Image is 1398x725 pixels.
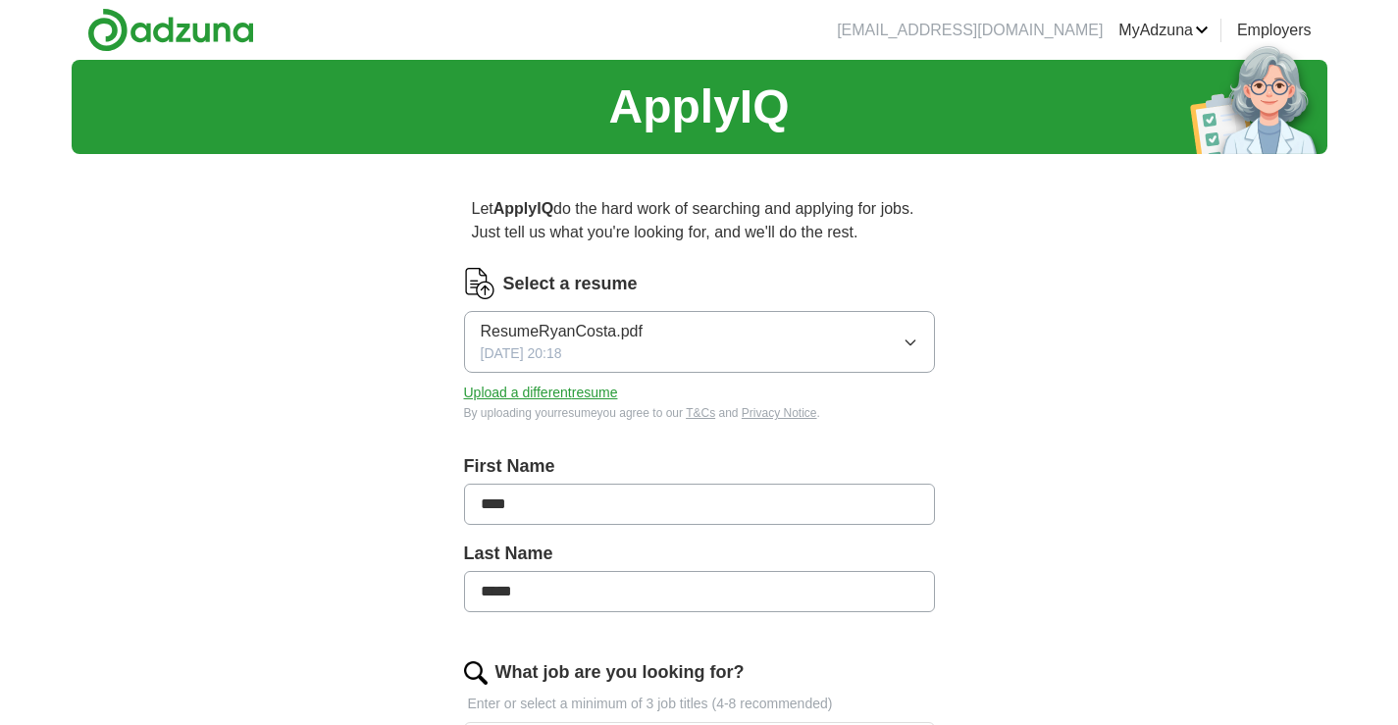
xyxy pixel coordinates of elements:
[495,659,745,686] label: What job are you looking for?
[503,271,638,297] label: Select a resume
[464,189,935,252] p: Let do the hard work of searching and applying for jobs. Just tell us what you're looking for, an...
[464,383,618,403] button: Upload a differentresume
[464,694,935,714] p: Enter or select a minimum of 3 job titles (4-8 recommended)
[1118,19,1209,42] a: MyAdzuna
[464,311,935,373] button: ResumeRyanCosta.pdf[DATE] 20:18
[481,320,643,343] span: ResumeRyanCosta.pdf
[464,661,488,685] img: search.png
[608,72,789,142] h1: ApplyIQ
[686,406,715,420] a: T&Cs
[464,404,935,422] div: By uploading your resume you agree to our and .
[464,453,935,480] label: First Name
[1237,19,1312,42] a: Employers
[837,19,1103,42] li: [EMAIL_ADDRESS][DOMAIN_NAME]
[481,343,562,364] span: [DATE] 20:18
[493,200,553,217] strong: ApplyIQ
[87,8,254,52] img: Adzuna logo
[464,541,935,567] label: Last Name
[464,268,495,299] img: CV Icon
[742,406,817,420] a: Privacy Notice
